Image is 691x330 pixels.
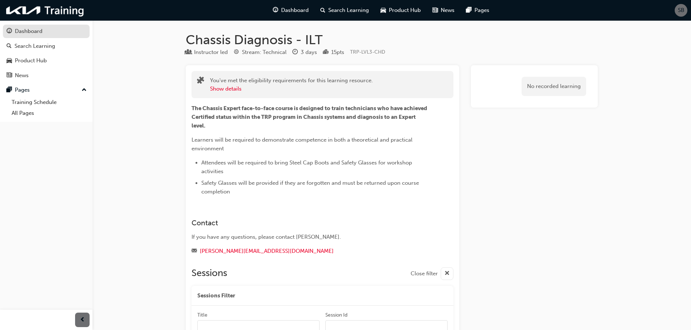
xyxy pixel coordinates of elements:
[242,48,287,57] div: Stream: Technical
[186,32,598,48] h1: Chassis Diagnosis - ILT
[381,6,386,15] span: car-icon
[3,39,90,53] a: Search Learning
[15,57,47,65] div: Product Hub
[427,3,460,18] a: news-iconNews
[292,48,317,57] div: Duration
[301,48,317,57] div: 3 days
[192,247,427,256] div: Email
[200,248,334,254] a: [PERSON_NAME][EMAIL_ADDRESS][DOMAIN_NAME]
[197,312,207,319] div: Title
[194,48,228,57] div: Instructor led
[192,105,428,129] span: The Chassis Expert face-to-face course is designed to train technicians who have achieved Certifi...
[192,219,427,227] h3: Contact
[234,48,287,57] div: Stream
[3,25,90,38] a: Dashboard
[350,49,385,55] span: Learning resource code
[192,233,427,241] div: If you have any questions, please contact [PERSON_NAME].
[9,108,90,119] a: All Pages
[444,269,450,278] span: cross-icon
[466,6,472,15] span: pages-icon
[192,137,414,152] span: Learners will be required to demonstrate competence in both a theoretical and practical environment
[192,248,197,255] span: email-icon
[460,3,495,18] a: pages-iconPages
[7,43,12,50] span: search-icon
[234,49,239,56] span: target-icon
[4,3,87,18] img: kia-training
[15,27,42,35] div: Dashboard
[192,267,227,280] h2: Sessions
[210,76,373,93] div: You've met the eligibility requirements for this learning resource.
[3,54,90,67] a: Product Hub
[15,71,29,80] div: News
[474,6,489,14] span: Pages
[3,69,90,82] a: News
[210,85,242,93] button: Show details
[323,49,328,56] span: podium-icon
[80,316,85,325] span: prev-icon
[15,86,30,94] div: Pages
[273,6,278,15] span: guage-icon
[281,6,309,14] span: Dashboard
[82,85,87,95] span: up-icon
[7,72,12,79] span: news-icon
[292,49,298,56] span: clock-icon
[678,6,684,14] span: SB
[325,312,347,319] div: Session Id
[389,6,421,14] span: Product Hub
[3,83,90,97] button: Pages
[411,270,438,278] span: Close filter
[7,87,12,93] span: pages-icon
[3,23,90,83] button: DashboardSearch LearningProduct HubNews
[267,3,314,18] a: guage-iconDashboard
[320,6,325,15] span: search-icon
[197,77,204,85] span: puzzle-icon
[375,3,427,18] a: car-iconProduct Hub
[432,6,438,15] span: news-icon
[441,6,455,14] span: News
[331,48,344,57] div: 15 pts
[7,28,12,35] span: guage-icon
[323,48,344,57] div: Points
[186,48,228,57] div: Type
[328,6,369,14] span: Search Learning
[7,58,12,64] span: car-icon
[314,3,375,18] a: search-iconSearch Learning
[186,49,191,56] span: learningResourceType_INSTRUCTOR_LED-icon
[9,97,90,108] a: Training Schedule
[197,292,235,300] span: Sessions Filter
[201,159,414,175] span: Attendees will be required to bring Steel Cap Boots and Safety Glasses for workshop activities
[15,42,55,50] div: Search Learning
[411,267,453,280] button: Close filter
[522,77,586,96] div: No recorded learning
[675,4,687,17] button: SB
[201,180,420,195] span: Safety Glasses will be provided if they are forgotten and must be returned upon course completion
